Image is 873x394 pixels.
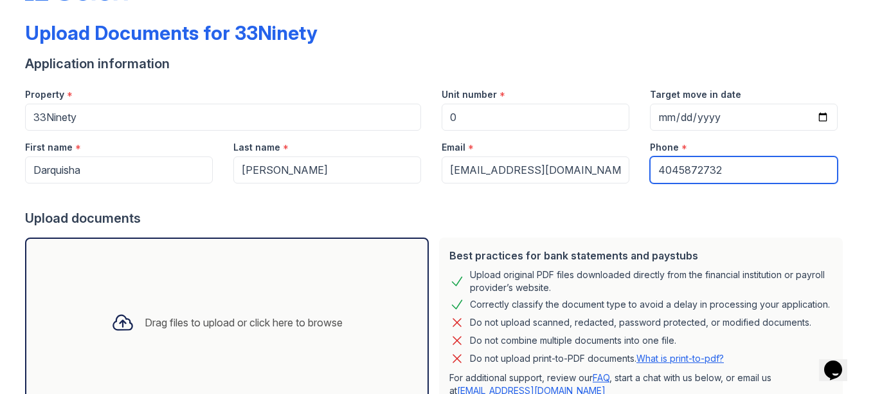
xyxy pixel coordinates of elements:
[25,209,848,227] div: Upload documents
[470,297,830,312] div: Correctly classify the document type to avoid a delay in processing your application.
[25,88,64,101] label: Property
[25,21,318,44] div: Upload Documents for 33Ninety
[145,315,343,330] div: Drag files to upload or click here to browse
[470,333,676,348] div: Do not combine multiple documents into one file.
[449,248,833,263] div: Best practices for bank statements and paystubs
[25,55,848,73] div: Application information
[650,88,741,101] label: Target move in date
[650,141,679,154] label: Phone
[636,353,724,364] a: What is print-to-pdf?
[819,342,860,381] iframe: chat widget
[470,352,724,365] p: Do not upload print-to-PDF documents.
[233,141,280,154] label: Last name
[25,141,73,154] label: First name
[470,268,833,294] div: Upload original PDF files downloaded directly from the financial institution or payroll provider’...
[470,315,811,330] div: Do not upload scanned, redacted, password protected, or modified documents.
[442,141,465,154] label: Email
[442,88,497,101] label: Unit number
[593,372,609,383] a: FAQ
